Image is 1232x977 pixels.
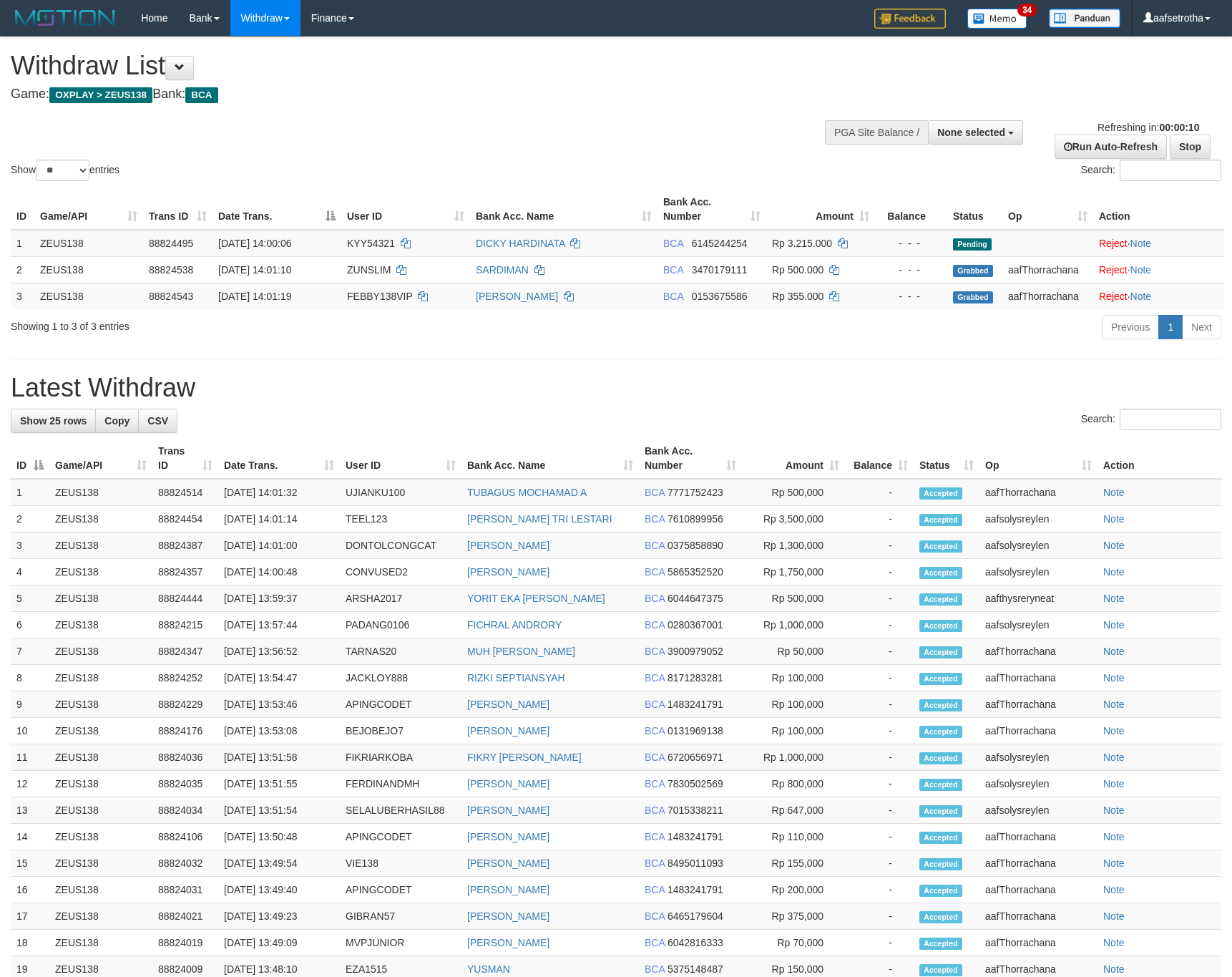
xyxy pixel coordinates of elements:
[742,638,845,665] td: Rp 50,000
[212,189,341,230] th: Date Trans.: activate to sort column descending
[11,612,49,638] td: 6
[639,438,742,479] th: Bank Acc. Number: activate to sort column ascending
[340,824,461,850] td: APINGCODET
[340,506,461,533] td: TEEL123
[467,593,605,604] a: YORIT EKA [PERSON_NAME]
[11,52,807,80] h1: Withdraw List
[979,638,1097,665] td: aafThorrachana
[152,718,218,744] td: 88824176
[919,620,962,632] span: Accepted
[919,779,962,791] span: Accepted
[979,718,1097,744] td: aafThorrachana
[49,559,152,585] td: ZEUS138
[218,718,340,744] td: [DATE] 13:53:08
[467,725,549,737] a: [PERSON_NAME]
[668,513,723,525] span: Copy 7610899956 to clipboard
[147,415,168,427] span: CSV
[919,567,962,579] span: Accepted
[11,771,49,797] td: 12
[953,291,993,303] span: Grabbed
[340,533,461,559] td: DONTOLCONGCAT
[11,189,34,230] th: ID
[152,479,218,506] td: 88824514
[1093,283,1224,309] td: ·
[979,506,1097,533] td: aafsolysreylen
[340,559,461,585] td: CONVUSED2
[11,230,34,257] td: 1
[11,87,807,102] h4: Game: Bank:
[979,533,1097,559] td: aafsolysreylen
[11,691,49,718] td: 9
[11,409,96,433] a: Show 25 rows
[11,850,49,877] td: 15
[742,744,845,771] td: Rp 1,000,000
[1120,409,1221,430] input: Search:
[152,850,218,877] td: 88824032
[49,533,152,559] td: ZEUS138
[668,646,723,657] span: Copy 3900979052 to clipboard
[470,189,657,230] th: Bank Acc. Name: activate to sort column ascending
[340,850,461,877] td: VIE138
[742,533,845,559] td: Rp 1,300,000
[11,7,119,29] img: MOTION_logo.png
[467,963,510,975] a: YUSMAN
[341,189,470,230] th: User ID: activate to sort column ascending
[340,665,461,691] td: JACKLOY888
[218,438,340,479] th: Date Trans.: activate to sort column ascending
[1097,122,1199,133] span: Refreshing in:
[34,189,143,230] th: Game/API: activate to sort column ascending
[1130,291,1152,302] a: Note
[1182,315,1221,339] a: Next
[218,291,291,302] span: [DATE] 14:01:19
[11,744,49,771] td: 11
[11,283,34,309] td: 3
[34,256,143,283] td: ZEUS138
[668,540,723,551] span: Copy 0375858890 to clipboard
[467,884,549,895] a: [PERSON_NAME]
[11,824,49,850] td: 14
[152,691,218,718] td: 88824229
[218,638,340,665] td: [DATE] 13:56:52
[979,559,1097,585] td: aafsolysreylen
[1099,291,1128,302] a: Reject
[1099,238,1128,249] a: Reject
[49,87,152,103] span: OXPLAY > ZEUS138
[467,487,587,498] a: TUBAGUS MOCHAMAD A
[218,771,340,797] td: [DATE] 13:51:55
[11,256,34,283] td: 2
[914,438,979,479] th: Status: activate to sort column ascending
[340,638,461,665] td: TARNAS20
[218,665,340,691] td: [DATE] 13:54:47
[218,264,291,276] span: [DATE] 14:01:10
[742,506,845,533] td: Rp 3,500,000
[143,189,212,230] th: Trans ID: activate to sort column ascending
[881,236,942,251] div: - - -
[919,487,962,500] span: Accepted
[11,559,49,585] td: 4
[218,238,291,249] span: [DATE] 14:00:06
[1103,619,1125,631] a: Note
[1102,315,1159,339] a: Previous
[919,540,962,553] span: Accepted
[149,291,193,302] span: 88824543
[467,646,575,657] a: MUH [PERSON_NAME]
[1093,189,1224,230] th: Action
[152,533,218,559] td: 88824387
[692,291,748,302] span: Copy 0153675586 to clipboard
[1103,646,1125,657] a: Note
[467,857,549,869] a: [PERSON_NAME]
[1103,910,1125,922] a: Note
[467,831,549,842] a: [PERSON_NAME]
[49,438,152,479] th: Game/API: activate to sort column ascending
[772,291,823,302] span: Rp 355.000
[1103,857,1125,869] a: Note
[1081,160,1221,181] label: Search:
[218,506,340,533] td: [DATE] 14:01:14
[742,665,845,691] td: Rp 100,000
[919,646,962,658] span: Accepted
[476,264,529,276] a: SARDIMAN
[49,718,152,744] td: ZEUS138
[467,910,549,922] a: [PERSON_NAME]
[49,850,152,877] td: ZEUS138
[49,824,152,850] td: ZEUS138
